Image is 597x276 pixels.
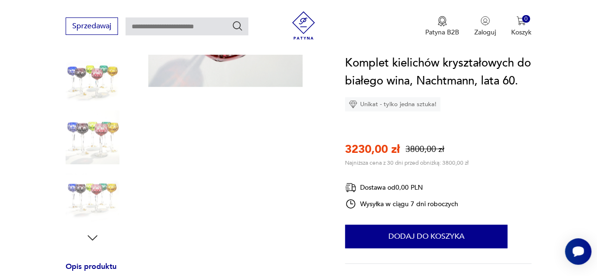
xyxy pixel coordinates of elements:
button: Sprzedawaj [66,17,118,35]
img: Patyna - sklep z meblami i dekoracjami vintage [289,11,318,40]
button: Szukaj [232,20,243,32]
div: 0 [522,15,530,23]
h1: Komplet kielichów kryształowych do białego wina, Nachtmann, lata 60. [345,54,531,90]
iframe: Smartsupp widget button [565,238,591,265]
img: Zdjęcie produktu Komplet kielichów kryształowych do białego wina, Nachtmann, lata 60. [66,110,119,164]
a: Ikona medaluPatyna B2B [425,16,459,37]
div: Unikat - tylko jedna sztuka! [345,97,440,111]
p: 3230,00 zł [345,142,400,157]
p: Zaloguj [474,28,496,37]
button: Zaloguj [474,16,496,37]
img: Ikona medalu [437,16,447,26]
div: Dostawa od 0,00 PLN [345,182,458,193]
p: 3800,00 zł [405,143,444,155]
p: Koszyk [511,28,531,37]
img: Zdjęcie produktu Komplet kielichów kryształowych do białego wina, Nachtmann, lata 60. [66,171,119,225]
a: Sprzedawaj [66,24,118,30]
img: Ikona koszyka [516,16,526,25]
p: Patyna B2B [425,28,459,37]
img: Ikona diamentu [349,100,357,109]
div: Wysyłka w ciągu 7 dni roboczych [345,198,458,209]
button: Patyna B2B [425,16,459,37]
button: Dodaj do koszyka [345,225,507,248]
p: Najniższa cena z 30 dni przed obniżką: 3800,00 zł [345,159,469,167]
img: Zdjęcie produktu Komplet kielichów kryształowych do białego wina, Nachtmann, lata 60. [66,50,119,104]
img: Ikonka użytkownika [480,16,490,25]
button: 0Koszyk [511,16,531,37]
img: Ikona dostawy [345,182,356,193]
